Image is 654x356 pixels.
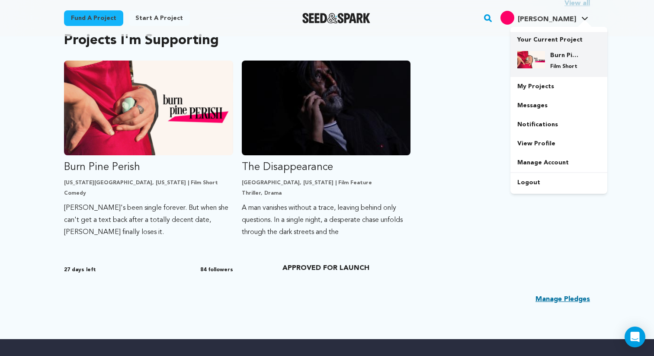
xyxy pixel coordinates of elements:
a: Messages [510,96,607,115]
a: Seed&Spark Homepage [302,13,370,23]
a: Your Current Project Burn Pine Perish Film Short [517,32,600,77]
span: [PERSON_NAME] [518,16,576,23]
p: Film Short [550,63,581,70]
a: Manage Pledges [535,294,590,305]
a: Fund Burn Pine Perish [64,61,233,238]
p: Comedy [64,190,233,197]
p: [GEOGRAPHIC_DATA], [US_STATE] | Film Feature [242,180,411,186]
p: Burn Pine Perish [64,160,233,174]
img: Seed&Spark Logo Dark Mode [302,13,370,23]
a: Sophie H.'s Profile [499,9,590,25]
img: aa93cf71ee0be6fc.png [500,11,514,25]
img: b6a1d7be5fc2a15c.png [517,51,545,68]
a: Start a project [128,10,190,26]
a: Fund The Disappearance [242,61,411,238]
a: Manage Account [510,153,607,172]
span: 27 days left [64,266,96,273]
p: Your Current Project [517,32,600,44]
p: [US_STATE][GEOGRAPHIC_DATA], [US_STATE] | Film Short [64,180,233,186]
p: APPROVED FOR LAUNCH [242,263,411,273]
a: Logout [510,173,607,192]
p: The Disappearance [242,160,411,174]
p: A man vanishes without a trace, leaving behind only questions. In a single night, a desperate cha... [242,202,411,238]
div: Sophie H.'s Profile [500,11,576,25]
h4: Burn Pine Perish [550,51,581,60]
a: My Projects [510,77,607,96]
div: Open Intercom Messenger [625,327,645,347]
a: Fund a project [64,10,123,26]
span: 84 followers [200,266,233,273]
h2: Projects I'm Supporting [64,35,219,47]
a: View Profile [510,134,607,153]
p: [PERSON_NAME]'s been single forever. But when she can't get a text back after a totally decent da... [64,202,233,238]
span: Sophie H.'s Profile [499,9,590,27]
a: Notifications [510,115,607,134]
p: Thriller, Drama [242,190,411,197]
